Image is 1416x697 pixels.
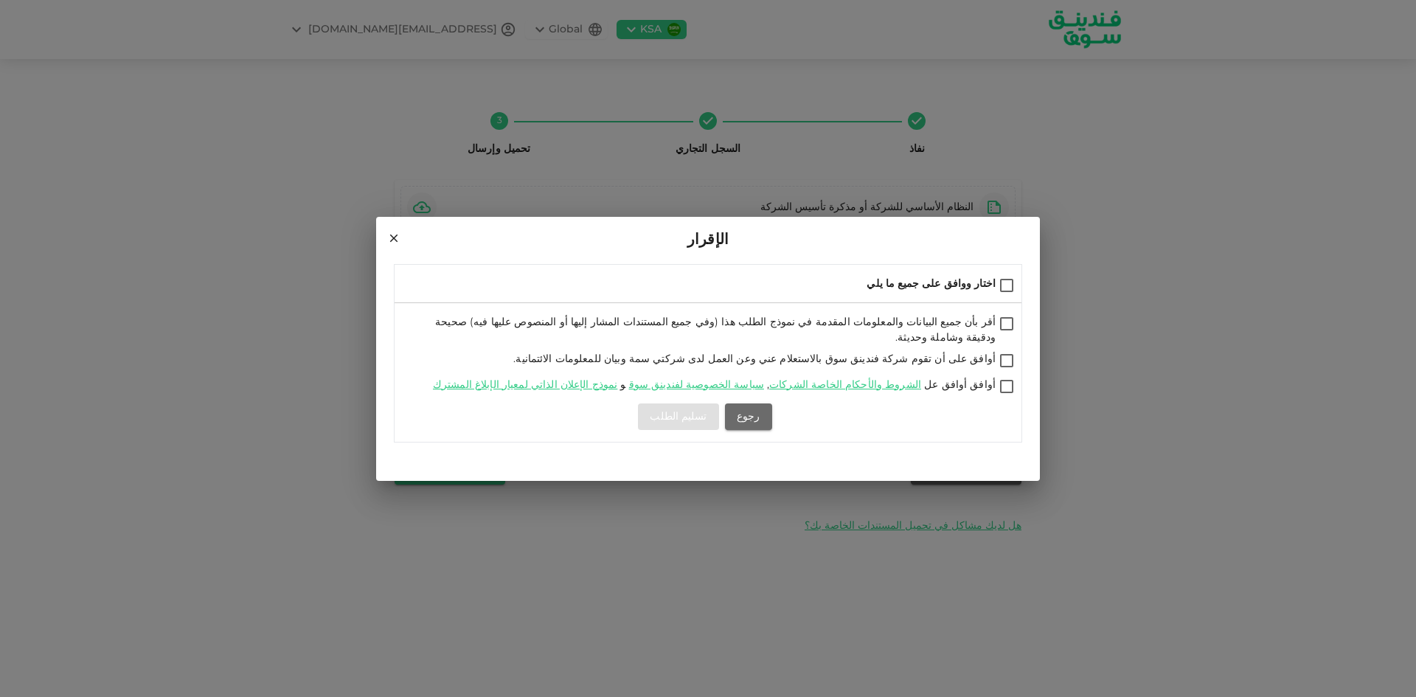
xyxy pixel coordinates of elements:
button: رجوع [725,403,772,430]
span: أوافق على أن تقوم شركة فندينق سوق بالاستعلام عني وعن العمل لدى شركتي سمة وبيان للمعلومات الائتمانية. [513,354,996,364]
span: الإقرار [687,229,729,252]
a: الشروط والأحكام الخاصة الشركات [769,380,921,390]
a: نموذج الإعلان الذاتي لمعيار الإبلاغ المشترك [433,380,617,390]
a: سياسة الخصوصية لفندينق سوق [629,380,764,390]
span: أوافق أوافق عل , و [430,380,996,390]
span: اختار ووافق على جميع ما يلي [867,279,996,289]
span: أقر بأن جميع البيانات والمعلومات المقدمة في نموذج الطلب هذا (وفي جميع المستندات المشار إليها أو ا... [435,317,996,343]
